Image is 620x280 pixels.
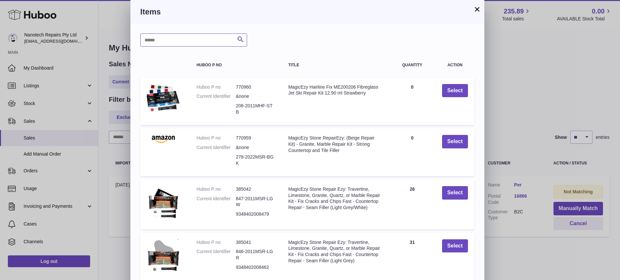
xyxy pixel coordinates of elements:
dd: 9348402008479 [236,211,275,217]
dt: Current Identifier [197,196,236,208]
dd: &none [236,144,275,151]
th: Quantity [389,56,436,74]
dd: &none [236,93,275,99]
dt: Huboo P no [197,84,236,90]
button: Select [442,135,468,148]
dt: Huboo P no [197,239,236,246]
h3: Items [140,7,475,17]
dt: Current Identifier [197,144,236,151]
td: 0 [389,128,436,176]
th: Action [436,56,475,74]
dd: 770959 [236,135,275,141]
img: MagicEzy Hairline Fix ME200206 Fibreglass Jet Ski Repair Kit 12.90 ml Strawberry [147,84,180,113]
img: MagicEzy Stone Repair Ezy: Travertine, Limestone, Granite, Quartz, or Marble Repair Kit - Fix Cra... [147,186,180,221]
dt: Current Identifier [197,248,236,261]
dd: 278-2022MSR-BGK [236,154,275,166]
dd: 206-2011MHF-STB [236,103,275,115]
button: Select [442,84,468,97]
dd: 385042 [236,186,275,192]
img: MagicEzy Stone RepairEzy: (Beige Repair Kit) - Granite, Marble Repair Kit - Strong Countertop and... [147,135,180,143]
div: MagicEzy Stone Repair Ezy: Travertine, Limestone, Granite, Quartz, or Marble Repair Kit - Fix Cra... [288,186,382,211]
dt: Current Identifier [197,93,236,99]
td: 26 [389,180,436,229]
div: MagicEzy Stone RepairEzy: (Beige Repair Kit) - Granite, Marble Repair Kit - Strong Countertop and... [288,135,382,154]
div: MagicEzy Stone Repair Ezy: Travertine, Limestone, Granite, Quartz, or Marble Repair Kit - Fix Cra... [288,239,382,264]
button: Select [442,186,468,200]
th: Title [282,56,389,74]
td: 0 [389,77,436,125]
img: MagicEzy Stone Repair Ezy: Travertine, Limestone, Granite, Quartz, or Marble Repair Kit - Fix Cra... [147,239,180,274]
th: Huboo P no [190,56,282,74]
dd: 770960 [236,84,275,90]
button: × [473,5,481,13]
dd: 385041 [236,239,275,246]
dd: 847-2011MSR-LGW [236,196,275,208]
dd: 846-2011MSR-LGR [236,248,275,261]
div: MagicEzy Hairline Fix ME200206 Fibreglass Jet Ski Repair Kit 12.90 ml Strawberry [288,84,382,97]
dd: 9348402008462 [236,264,275,270]
dt: Huboo P no [197,135,236,141]
dt: Huboo P no [197,186,236,192]
button: Select [442,239,468,253]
